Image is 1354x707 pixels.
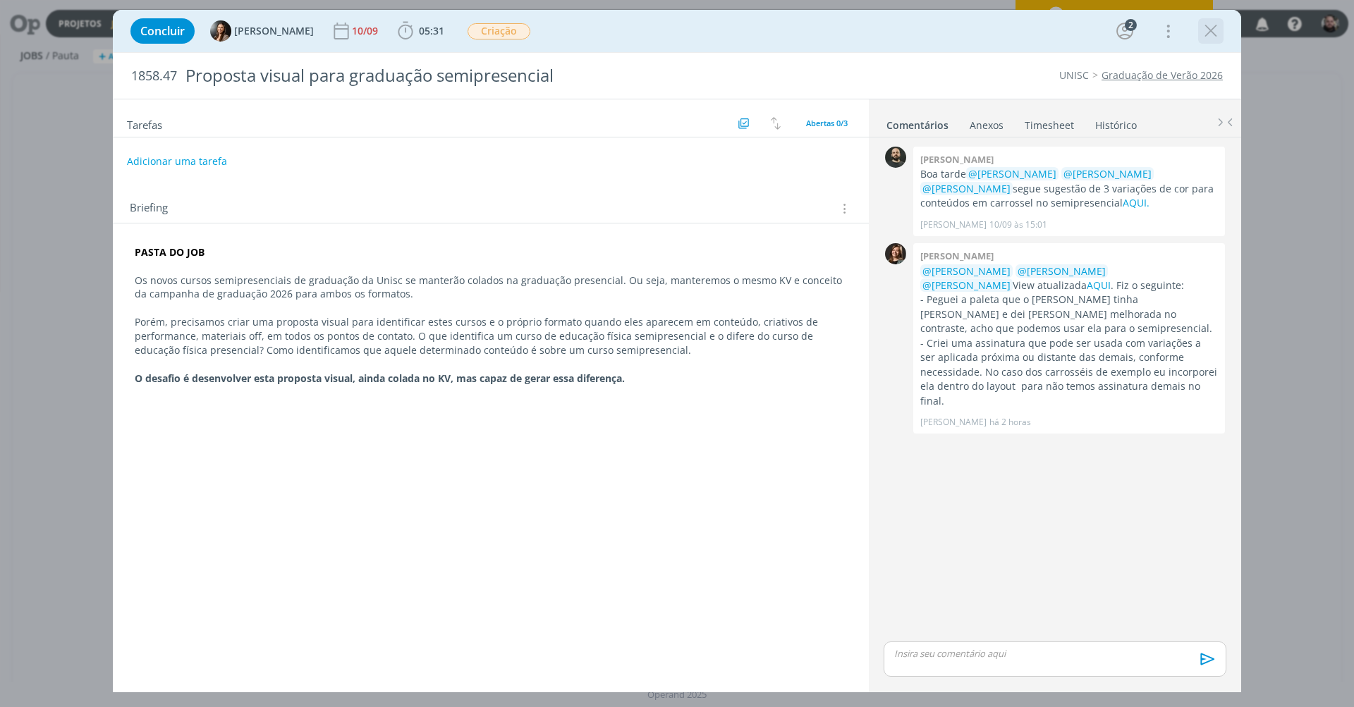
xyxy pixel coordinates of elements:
span: 05:31 [419,24,444,37]
span: @[PERSON_NAME] [1018,264,1106,278]
img: arrow-down-up.svg [771,117,781,130]
span: Tarefas [127,115,162,132]
div: 2 [1125,19,1137,31]
div: dialog [113,10,1241,692]
span: Criação [468,23,530,39]
button: Concluir [130,18,195,44]
img: P [885,147,906,168]
button: B[PERSON_NAME] [210,20,314,42]
span: Abertas 0/3 [806,118,848,128]
b: [PERSON_NAME] [920,250,994,262]
a: Timesheet [1024,112,1075,133]
span: [PERSON_NAME] [234,26,314,36]
div: 10/09 [352,26,381,36]
a: Comentários [886,112,949,133]
span: Briefing [130,199,168,218]
span: @[PERSON_NAME] [922,278,1011,292]
button: 05:31 [394,20,448,42]
img: B [210,20,231,42]
span: Concluir [140,25,185,37]
button: 2 [1114,20,1136,42]
p: - Criei uma assinatura que pode ser usada com variações a ser aplicada próxima ou distante das de... [920,336,1218,408]
p: [PERSON_NAME] [920,416,987,429]
span: @[PERSON_NAME] [922,182,1011,195]
p: [PERSON_NAME] [920,219,987,231]
a: AQUI. [1123,196,1149,209]
img: L [885,243,906,264]
button: Criação [467,23,531,40]
a: Graduação de Verão 2026 [1102,68,1223,82]
a: Histórico [1094,112,1138,133]
p: Porém, precisamos criar uma proposta visual para identificar estes cursos e o próprio formato qua... [135,315,847,357]
span: 1858.47 [131,68,177,84]
p: Boa tarde segue sugestão de 3 variações de cor para conteúdos em carrossel no semipresencial [920,167,1218,210]
strong: O desafio é desenvolver esta proposta visual, ainda colada no KV, mas capaz de gerar essa diferença. [135,371,625,385]
span: há 2 horas [989,416,1031,429]
p: - Peguei a paleta que o [PERSON_NAME] tinha [PERSON_NAME] e dei [PERSON_NAME] melhorada no contra... [920,293,1218,336]
b: [PERSON_NAME] [920,153,994,166]
strong: PASTA DO JOB [135,245,205,259]
span: @[PERSON_NAME] [968,167,1056,180]
button: Adicionar uma tarefa [126,149,228,174]
div: Proposta visual para graduação semipresencial [180,59,762,93]
span: 10/09 às 15:01 [989,219,1047,231]
span: @[PERSON_NAME] [1063,167,1152,180]
p: View atualizada . Fiz o seguinte: [920,264,1218,293]
a: UNISC [1059,68,1089,82]
div: Anexos [970,118,1004,133]
a: AQUI [1087,278,1111,292]
p: Os novos cursos semipresenciais de graduação da Unisc se manterão colados na graduação presencial... [135,273,847,302]
span: @[PERSON_NAME] [922,264,1011,278]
